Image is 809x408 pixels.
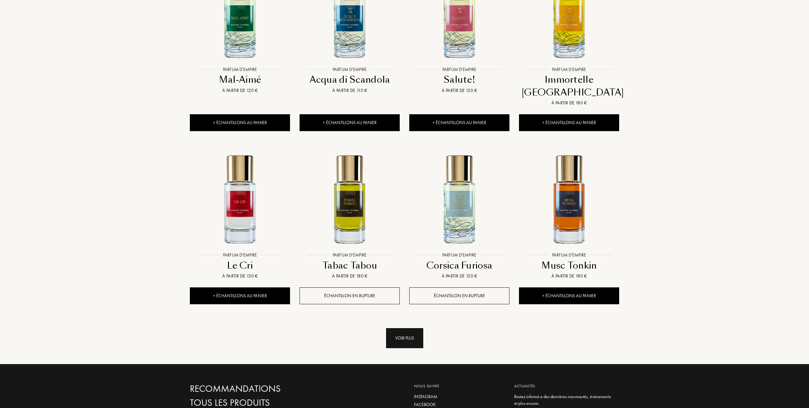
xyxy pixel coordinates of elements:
div: + Échantillons au panier [519,114,619,131]
div: + Échantillons au panier [409,114,509,131]
a: Facebook [414,401,505,408]
div: Nous suivre [414,383,505,389]
a: Recommandations [190,383,327,394]
div: À partir de 120 € [412,273,507,279]
div: + Échantillons au panier [519,287,619,304]
img: Tabac Tabou Parfum d'Empire [300,149,399,248]
div: À partir de 180 € [522,273,617,279]
div: Échantillon en rupture [300,287,400,304]
a: Instagram [414,393,505,400]
a: Corsica Furiosa Parfum d'EmpireParfum d'EmpireCorsica FuriosaÀ partir de 120 € [409,142,509,287]
div: Voir plus [386,328,423,348]
a: Le Cri Parfum d'EmpireParfum d'EmpireLe CriÀ partir de 130 € [190,142,290,287]
div: + Échantillons au panier [190,287,290,304]
div: À partir de 120 € [192,87,287,94]
div: Échantillon en rupture [409,287,509,304]
img: Corsica Furiosa Parfum d'Empire [410,149,509,248]
a: Tabac Tabou Parfum d'EmpireParfum d'EmpireTabac TabouÀ partir de 180 € [300,142,400,287]
img: Le Cri Parfum d'Empire [190,149,289,248]
div: À partir de 180 € [522,100,617,106]
div: À partir de 180 € [302,273,397,279]
div: À partir de 110 € [302,87,397,94]
a: Musc Tonkin Parfum d'EmpireParfum d'EmpireMusc TonkinÀ partir de 180 € [519,142,619,287]
div: À partir de 120 € [412,87,507,94]
div: Actualités [514,383,614,389]
div: Immortelle [GEOGRAPHIC_DATA] [522,74,617,99]
div: + Échantillons au panier [190,114,290,131]
div: À partir de 130 € [192,273,287,279]
img: Musc Tonkin Parfum d'Empire [520,149,619,248]
div: + Échantillons au panier [300,114,400,131]
div: Restez informé.e des dernières nouveautés, évènements et plus encore. [514,393,614,407]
